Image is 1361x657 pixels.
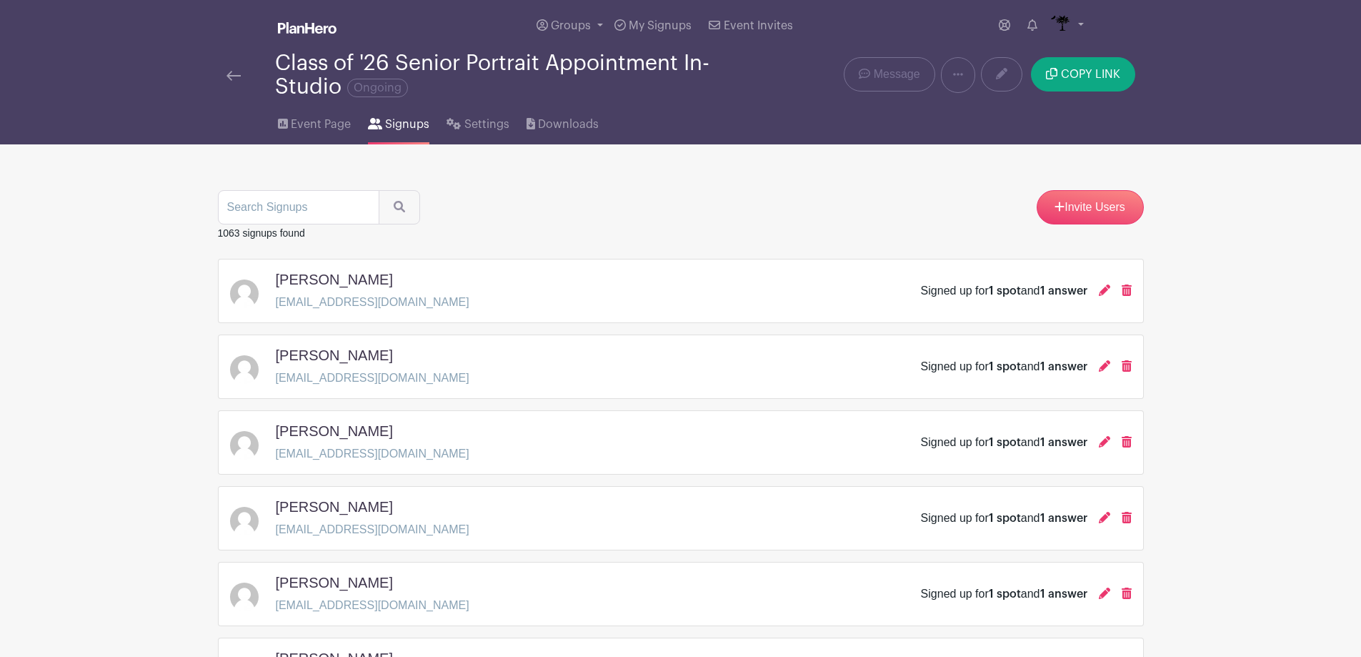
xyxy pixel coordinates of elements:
span: 1 spot [989,437,1021,448]
img: logo_white-6c42ec7e38ccf1d336a20a19083b03d10ae64f83f12c07503d8b9e83406b4c7d.svg [278,22,336,34]
span: COPY LINK [1061,69,1120,80]
p: [EMAIL_ADDRESS][DOMAIN_NAME] [276,294,469,311]
span: Downloads [538,116,599,133]
span: Message [874,66,920,83]
div: Signed up for and [921,586,1087,603]
a: Event Page [278,99,351,144]
span: 1 answer [1040,513,1087,524]
a: Message [844,57,934,92]
img: default-ce2991bfa6775e67f084385cd625a349d9dcbb7a52a09fb2fda1e96e2d18dcdb.png [230,355,259,384]
a: Downloads [527,99,599,144]
span: 1 spot [989,513,1021,524]
span: 1 answer [1040,588,1087,600]
p: [EMAIL_ADDRESS][DOMAIN_NAME] [276,597,469,614]
p: [EMAIL_ADDRESS][DOMAIN_NAME] [276,445,469,463]
img: default-ce2991bfa6775e67f084385cd625a349d9dcbb7a52a09fb2fda1e96e2d18dcdb.png [230,431,259,460]
div: Signed up for and [921,510,1087,527]
a: Invite Users [1037,190,1144,224]
p: [EMAIL_ADDRESS][DOMAIN_NAME] [276,370,469,387]
button: COPY LINK [1031,57,1135,92]
span: 1 answer [1040,361,1087,372]
span: Event Invites [724,20,793,31]
img: back-arrow-29a5d9b10d5bd6ae65dc969a981735edf675c4d7a1fe02e03b50dbd4ba3cdb55.svg [226,71,241,81]
span: Event Page [291,116,351,133]
p: [EMAIL_ADDRESS][DOMAIN_NAME] [276,521,469,538]
div: Signed up for and [921,282,1087,300]
span: 1 spot [989,285,1021,297]
img: default-ce2991bfa6775e67f084385cd625a349d9dcbb7a52a09fb2fda1e96e2d18dcdb.png [230,280,259,308]
span: 1 answer [1040,437,1087,448]
img: default-ce2991bfa6775e67f084385cd625a349d9dcbb7a52a09fb2fda1e96e2d18dcdb.png [230,507,259,535]
h5: [PERSON_NAME] [276,498,393,515]
input: Search Signups [218,190,379,224]
img: IMAGES%20logo%20transparenT%20PNG%20s.png [1049,14,1072,37]
span: 1 answer [1040,285,1087,297]
div: Class of '26 Senior Portrait Appointment In-Studio [275,51,738,99]
h5: [PERSON_NAME] [276,271,393,288]
img: default-ce2991bfa6775e67f084385cd625a349d9dcbb7a52a09fb2fda1e96e2d18dcdb.png [230,583,259,611]
a: Signups [368,99,429,144]
h5: [PERSON_NAME] [276,574,393,591]
span: 1 spot [989,361,1021,372]
span: Ongoing [347,79,408,97]
span: Signups [385,116,429,133]
div: Signed up for and [921,358,1087,375]
span: Settings [464,116,509,133]
a: Settings [447,99,509,144]
h5: [PERSON_NAME] [276,347,393,364]
h5: [PERSON_NAME] [276,423,393,440]
span: Groups [551,20,591,31]
div: Signed up for and [921,434,1087,451]
span: 1 spot [989,588,1021,600]
small: 1063 signups found [218,227,305,239]
span: My Signups [629,20,692,31]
